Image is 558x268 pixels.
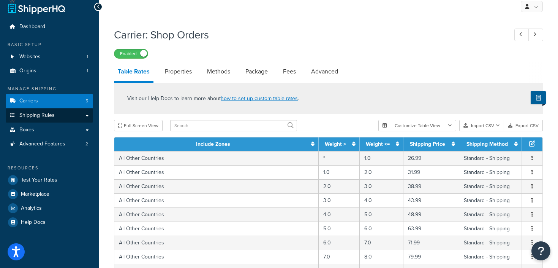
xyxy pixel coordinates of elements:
a: Shipping Method [466,140,508,148]
a: Dashboard [6,20,93,34]
input: Search [170,120,297,131]
span: Help Docs [21,219,46,226]
td: All Other Countries [114,179,319,193]
li: Boxes [6,123,93,137]
td: Standard - Shipping [459,207,522,222]
td: All Other Countries [114,193,319,207]
a: Weight <= [366,140,390,148]
td: 31.99 [403,165,460,179]
td: 1.0 [360,151,403,165]
td: Standard - Shipping [459,165,522,179]
span: 2 [85,141,88,147]
td: 79.99 [403,250,460,264]
span: Analytics [21,205,42,212]
span: 1 [87,68,88,74]
td: All Other Countries [114,151,319,165]
a: Package [242,62,272,81]
button: Full Screen View [114,120,163,131]
a: Include Zones [196,140,230,148]
td: All Other Countries [114,222,319,236]
span: Origins [19,68,36,74]
td: 63.99 [403,222,460,236]
a: Help Docs [6,215,93,229]
span: Test Your Rates [21,177,57,183]
span: Boxes [19,127,34,133]
td: 48.99 [403,207,460,222]
a: how to set up custom table rates [221,94,298,102]
button: Customize Table View [378,120,456,131]
a: Test Your Rates [6,173,93,187]
td: 71.99 [403,236,460,250]
td: 7.0 [360,236,403,250]
div: Basic Setup [6,41,93,48]
td: 3.0 [319,193,359,207]
td: 26.99 [403,151,460,165]
a: Origins1 [6,64,93,78]
td: 4.0 [360,193,403,207]
span: Carriers [19,98,38,104]
td: 8.0 [360,250,403,264]
a: Fees [279,62,300,81]
td: 43.99 [403,193,460,207]
td: 2.0 [360,165,403,179]
a: Advanced [307,62,342,81]
td: 6.0 [360,222,403,236]
a: Shipping Price [410,140,445,148]
span: Websites [19,54,41,60]
td: 7.0 [319,250,359,264]
span: 1 [87,54,88,60]
span: Advanced Features [19,141,65,147]
a: Analytics [6,201,93,215]
button: Show Help Docs [531,91,546,104]
a: Weight > [325,140,346,148]
button: Import CSV [459,120,504,131]
a: Advanced Features2 [6,137,93,151]
td: 38.99 [403,179,460,193]
span: Marketplace [21,191,49,198]
td: All Other Countries [114,165,319,179]
li: Websites [6,50,93,64]
li: Advanced Features [6,137,93,151]
td: All Other Countries [114,250,319,264]
p: Visit our Help Docs to learn more about . [127,94,299,103]
div: Manage Shipping [6,86,93,92]
li: Origins [6,64,93,78]
td: 4.0 [319,207,359,222]
a: Carriers5 [6,94,93,108]
span: Shipping Rules [19,112,55,119]
a: Methods [203,62,234,81]
a: Table Rates [114,62,153,83]
td: Standard - Shipping [459,236,522,250]
span: Dashboard [19,24,45,30]
td: 5.0 [360,207,403,222]
td: 5.0 [319,222,359,236]
td: Standard - Shipping [459,151,522,165]
a: Previous Record [514,29,529,41]
h1: Carrier: Shop Orders [114,27,500,42]
li: Carriers [6,94,93,108]
div: Resources [6,165,93,171]
button: Open Resource Center [531,241,550,260]
button: Export CSV [504,120,543,131]
span: 5 [85,98,88,104]
td: Standard - Shipping [459,179,522,193]
td: Standard - Shipping [459,193,522,207]
td: Standard - Shipping [459,222,522,236]
a: Marketplace [6,187,93,201]
a: Websites1 [6,50,93,64]
td: 6.0 [319,236,359,250]
a: Properties [161,62,196,81]
a: Shipping Rules [6,108,93,123]
td: 3.0 [360,179,403,193]
label: Enabled [114,49,148,58]
td: All Other Countries [114,207,319,222]
td: All Other Countries [114,236,319,250]
td: 2.0 [319,179,359,193]
td: Standard - Shipping [459,250,522,264]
